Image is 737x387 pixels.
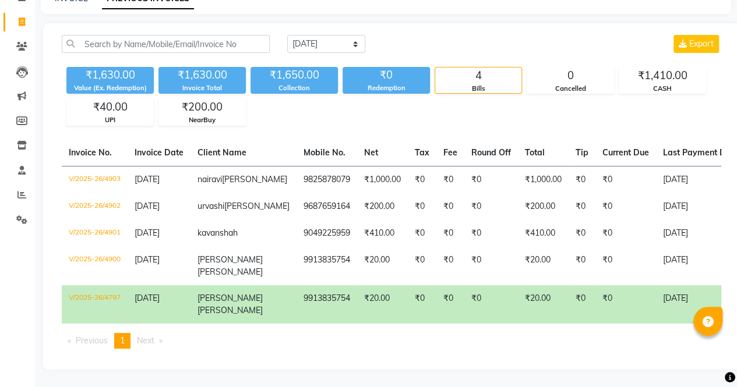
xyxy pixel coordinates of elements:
td: ₹410.00 [357,220,408,247]
span: Invoice Date [135,147,184,158]
td: V/2025-26/4902 [62,193,128,220]
div: ₹1,410.00 [619,68,706,84]
td: ₹0 [464,220,518,247]
td: ₹20.00 [357,285,408,324]
td: ₹0 [408,193,436,220]
span: Round Off [471,147,511,158]
td: ₹0 [595,247,656,285]
td: ₹200.00 [357,193,408,220]
td: ₹20.00 [518,247,569,285]
div: NearBuy [159,115,245,125]
span: Next [137,335,154,346]
div: ₹200.00 [159,99,245,115]
span: Net [364,147,378,158]
span: Mobile No. [304,147,345,158]
td: ₹0 [569,220,595,247]
td: ₹0 [595,285,656,324]
span: [DATE] [135,228,160,238]
td: ₹1,000.00 [518,166,569,193]
td: ₹0 [569,193,595,220]
td: ₹0 [464,193,518,220]
td: V/2025-26/4900 [62,247,128,285]
td: ₹0 [595,220,656,247]
div: UPI [67,115,153,125]
span: [PERSON_NAME] [198,267,263,277]
td: ₹0 [436,166,464,193]
td: ₹0 [595,166,656,193]
td: 9825878079 [297,166,357,193]
span: Previous [76,335,108,346]
td: ₹0 [408,247,436,285]
td: ₹0 [464,285,518,324]
td: ₹0 [569,285,595,324]
span: 1 [120,335,125,346]
span: kavan [198,228,220,238]
span: [PERSON_NAME] [222,174,287,184]
td: ₹20.00 [357,247,408,285]
span: Total [525,147,545,158]
td: ₹20.00 [518,285,569,324]
div: 4 [435,68,521,84]
span: [PERSON_NAME] [224,201,290,211]
td: 9049225959 [297,220,357,247]
div: Value (Ex. Redemption) [66,83,154,93]
button: Export [673,35,719,53]
div: ₹1,650.00 [251,67,338,83]
span: Tip [576,147,588,158]
td: ₹0 [595,193,656,220]
td: ₹0 [569,247,595,285]
td: ₹0 [436,220,464,247]
td: ₹0 [569,166,595,193]
span: Current Due [602,147,649,158]
td: ₹0 [464,166,518,193]
span: Invoice No. [69,147,112,158]
div: Collection [251,83,338,93]
td: V/2025-26/4903 [62,166,128,193]
td: ₹0 [464,247,518,285]
span: Client Name [198,147,246,158]
span: Fee [443,147,457,158]
span: [PERSON_NAME] [198,305,263,315]
span: nairavi [198,174,222,184]
span: [PERSON_NAME] [198,254,263,265]
div: Cancelled [527,84,613,94]
td: ₹0 [436,247,464,285]
td: 9687659164 [297,193,357,220]
td: ₹0 [408,285,436,324]
span: urvashi [198,201,224,211]
div: ₹1,630.00 [158,67,246,83]
span: [DATE] [135,254,160,265]
div: ₹40.00 [67,99,153,115]
div: 0 [527,68,613,84]
span: [DATE] [135,201,160,211]
td: V/2025-26/4797 [62,285,128,324]
div: ₹0 [343,67,430,83]
td: ₹0 [408,220,436,247]
td: ₹1,000.00 [357,166,408,193]
td: ₹0 [408,166,436,193]
td: ₹0 [436,285,464,324]
span: [DATE] [135,293,160,303]
span: shah [220,228,238,238]
td: ₹0 [436,193,464,220]
td: ₹410.00 [518,220,569,247]
span: Tax [415,147,429,158]
td: 9913835754 [297,247,357,285]
nav: Pagination [62,333,721,349]
div: CASH [619,84,706,94]
div: ₹1,630.00 [66,67,154,83]
div: Bills [435,84,521,94]
input: Search by Name/Mobile/Email/Invoice No [62,35,270,53]
td: V/2025-26/4901 [62,220,128,247]
span: Export [689,38,714,49]
div: Redemption [343,83,430,93]
span: [DATE] [135,174,160,184]
td: ₹200.00 [518,193,569,220]
span: [PERSON_NAME] [198,293,263,303]
td: 9913835754 [297,285,357,324]
div: Invoice Total [158,83,246,93]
